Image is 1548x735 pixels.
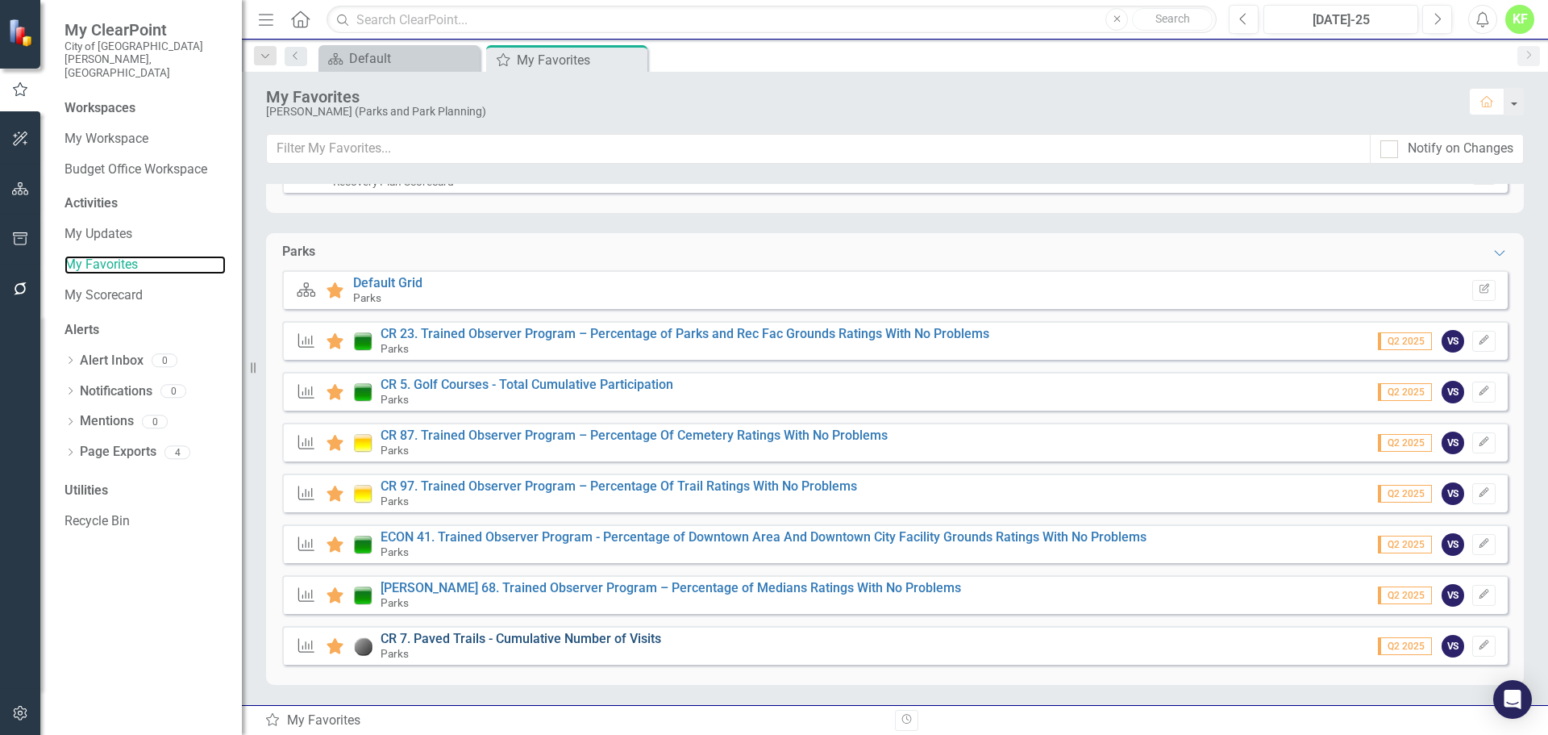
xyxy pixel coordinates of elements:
[381,545,409,558] small: Parks
[353,484,372,503] img: Caution
[1132,8,1213,31] button: Search
[381,647,409,660] small: Parks
[1408,140,1513,158] div: Notify on Changes
[353,637,372,656] img: No Information
[64,321,226,340] div: Alerts
[64,194,226,213] div: Activities
[64,20,226,40] span: My ClearPoint
[64,256,226,274] a: My Favorites
[381,631,661,646] a: CR 7. Paved Trails - Cumulative Number of Visits
[266,106,1453,118] div: [PERSON_NAME] (Parks and Park Planning)
[64,40,226,79] small: City of [GEOGRAPHIC_DATA][PERSON_NAME], [GEOGRAPHIC_DATA]
[80,412,134,431] a: Mentions
[152,354,177,368] div: 0
[160,384,186,398] div: 0
[327,6,1217,34] input: Search ClearPoint...
[349,48,476,69] div: Default
[381,326,989,341] a: CR 23. Trained Observer Program – Percentage of Parks and Rec Fac Grounds Ratings With No Problems
[8,19,36,47] img: ClearPoint Strategy
[381,428,888,443] a: CR 87. Trained Observer Program – Percentage Of Cemetery Ratings With No Problems
[1442,635,1464,658] div: VS
[1442,482,1464,505] div: VS
[381,580,961,595] a: [PERSON_NAME] 68. Trained Observer Program – Percentage of Medians Ratings With No Problems
[381,478,857,494] a: CR 97. Trained Observer Program – Percentage Of Trail Ratings With No Problems
[381,529,1146,545] a: ECON 41. Trained Observer Program - Percentage of Downtown Area And Downtown City Facility Ground...
[80,443,156,461] a: Page Exports
[1505,5,1534,34] button: KF
[1378,485,1432,503] span: Q2 2025
[353,382,372,402] img: On Target
[64,225,226,244] a: My Updates
[1378,587,1432,604] span: Q2 2025
[353,291,381,304] small: Parks
[381,596,409,609] small: Parks
[353,433,372,453] img: Caution
[353,535,372,554] img: On Target
[1378,637,1432,655] span: Q2 2025
[80,382,152,401] a: Notifications
[1155,12,1190,25] span: Search
[353,332,372,351] img: On Target
[80,352,144,370] a: Alert Inbox
[1378,383,1432,401] span: Q2 2025
[64,512,226,531] a: Recycle Bin
[381,444,409,457] small: Parks
[353,275,422,290] a: Default Grid
[381,393,409,406] small: Parks
[1378,536,1432,553] span: Q2 2025
[1442,533,1464,556] div: VS
[64,482,226,500] div: Utilities
[164,445,190,459] div: 4
[1442,381,1464,403] div: VS
[1442,330,1464,353] div: VS
[1378,434,1432,452] span: Q2 2025
[353,586,372,605] img: On Target
[381,377,673,392] a: CR 5. Golf Courses - Total Cumulative Participation
[1263,5,1418,34] button: [DATE]-25
[381,342,409,355] small: Parks
[1442,432,1464,454] div: VS
[1378,332,1432,350] span: Q2 2025
[266,134,1371,164] input: Filter My Favorites...
[64,161,226,179] a: Budget Office Workspace
[381,495,409,507] small: Parks
[142,415,168,428] div: 0
[64,286,226,305] a: My Scorecard
[1493,680,1532,719] div: Open Intercom Messenger
[517,50,643,70] div: My Favorites
[264,712,883,730] div: My Favorites
[322,48,476,69] a: Default
[1442,584,1464,607] div: VS
[282,243,315,261] div: Parks
[64,130,226,148] a: My Workspace
[266,88,1453,106] div: My Favorites
[1269,10,1413,30] div: [DATE]-25
[64,99,135,118] div: Workspaces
